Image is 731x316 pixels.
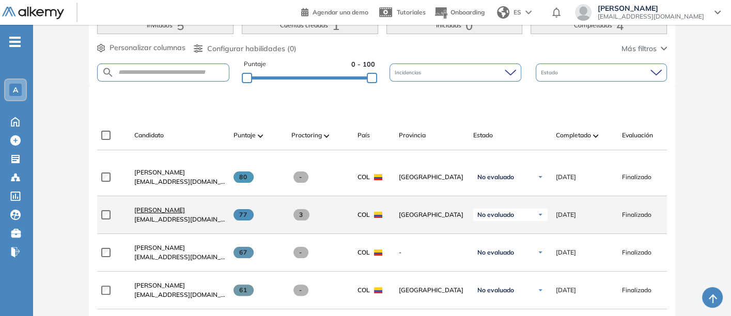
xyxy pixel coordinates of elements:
span: - [293,247,308,258]
span: Completado [556,131,591,140]
span: COL [357,248,370,257]
span: Evaluación [622,131,653,140]
span: Configurar habilidades (0) [207,43,297,54]
img: COL [374,212,382,218]
span: Onboarding [450,8,485,16]
button: Cuentas creadas1 [242,17,378,34]
span: COL [357,286,370,295]
span: Más filtros [621,43,657,54]
button: Más filtros [621,43,667,54]
span: Personalizar columnas [110,42,185,53]
span: [EMAIL_ADDRESS][DOMAIN_NAME] [134,215,225,224]
img: SEARCH_ALT [102,66,114,79]
button: Personalizar columnas [97,42,185,53]
span: 61 [234,285,254,296]
span: [PERSON_NAME] [134,281,185,289]
button: Invitados5 [97,17,234,34]
img: COL [374,174,382,180]
i: - [9,41,21,43]
img: COL [374,287,382,293]
span: [EMAIL_ADDRESS][DOMAIN_NAME] [134,252,225,262]
span: Finalizado [622,286,651,295]
span: Finalizado [622,210,651,219]
span: [GEOGRAPHIC_DATA] [399,210,465,219]
span: Proctoring [291,131,322,140]
button: Onboarding [434,2,485,24]
img: world [497,6,509,19]
span: Candidato [134,131,164,140]
button: Iniciadas0 [386,17,523,34]
a: [PERSON_NAME] [134,206,225,215]
span: - [293,285,308,296]
img: arrow [525,10,532,14]
span: [DATE] [556,210,576,219]
img: [missing "en.ARROW_ALT" translation] [593,134,598,137]
a: Agendar una demo [301,5,368,18]
span: No evaluado [477,211,514,219]
span: [PERSON_NAME] [134,168,185,176]
span: No evaluado [477,173,514,181]
div: Estado [536,64,667,82]
span: [PERSON_NAME] [134,244,185,251]
span: COL [357,172,370,182]
button: Configurar habilidades (0) [194,43,297,54]
span: [GEOGRAPHIC_DATA] [399,286,465,295]
span: Tutoriales [397,8,426,16]
span: [PERSON_NAME] [598,4,704,12]
span: Finalizado [622,248,651,257]
img: Ícono de flecha [537,249,543,256]
span: 67 [234,247,254,258]
span: Puntaje [244,59,266,69]
a: [PERSON_NAME] [134,243,225,252]
span: Puntaje [234,131,256,140]
img: [missing "en.ARROW_ALT" translation] [258,134,263,137]
span: 3 [293,209,309,220]
span: Agendar una demo [313,8,368,16]
span: - [399,248,465,257]
img: Ícono de flecha [537,212,543,218]
img: Logo [2,7,64,20]
span: - [293,171,308,183]
span: COL [357,210,370,219]
span: Finalizado [622,172,651,182]
span: 80 [234,171,254,183]
img: Ícono de flecha [537,174,543,180]
span: [GEOGRAPHIC_DATA] [399,172,465,182]
div: Incidencias [390,64,521,82]
span: Estado [541,69,560,76]
a: [PERSON_NAME] [134,168,225,177]
span: [PERSON_NAME] [134,206,185,214]
img: COL [374,249,382,256]
span: Provincia [399,131,426,140]
span: [DATE] [556,172,576,182]
span: [DATE] [556,286,576,295]
span: ES [514,8,521,17]
span: 77 [234,209,254,220]
span: [EMAIL_ADDRESS][DOMAIN_NAME] [134,177,225,186]
span: No evaluado [477,286,514,294]
span: País [357,131,370,140]
span: Incidencias [395,69,423,76]
span: Estado [473,131,493,140]
button: Completadas4 [531,17,667,34]
img: Ícono de flecha [537,287,543,293]
img: [missing "en.ARROW_ALT" translation] [324,134,329,137]
span: No evaluado [477,248,514,257]
span: [EMAIL_ADDRESS][DOMAIN_NAME] [598,12,704,21]
a: [PERSON_NAME] [134,281,225,290]
span: A [13,86,18,94]
span: [EMAIL_ADDRESS][DOMAIN_NAME] [134,290,225,299]
span: 0 - 100 [351,59,375,69]
span: [DATE] [556,248,576,257]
